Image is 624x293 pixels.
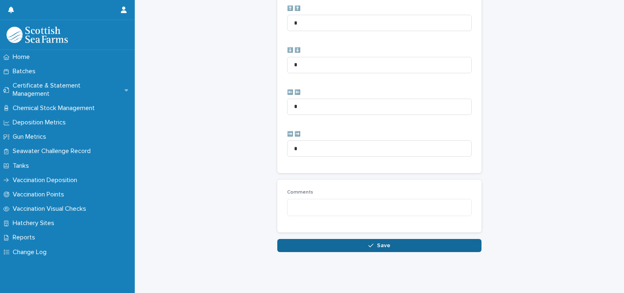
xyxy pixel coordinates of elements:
[9,119,72,126] p: Deposition Metrics
[287,90,301,95] span: ⬅️ ⬅️
[9,68,42,75] p: Batches
[9,53,36,61] p: Home
[7,27,68,43] img: uOABhIYSsOPhGJQdTwEw
[9,162,36,170] p: Tanks
[9,234,42,241] p: Reports
[377,243,390,248] span: Save
[277,239,481,252] button: Save
[287,132,301,137] span: ➡️ ➡️
[287,48,301,53] span: ⬇️ ⬇️
[9,104,101,112] p: Chemical Stock Management
[9,219,61,227] p: Hatchery Sites
[9,133,53,141] p: Gun Metrics
[287,190,313,195] span: Comments
[287,6,301,11] span: ⬆️ ⬆️
[9,176,84,184] p: Vaccination Deposition
[9,147,97,155] p: Seawater Challenge Record
[9,205,93,213] p: Vaccination Visual Checks
[9,191,71,198] p: Vaccination Points
[9,82,125,97] p: Certificate & Statement Management
[9,248,53,256] p: Change Log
